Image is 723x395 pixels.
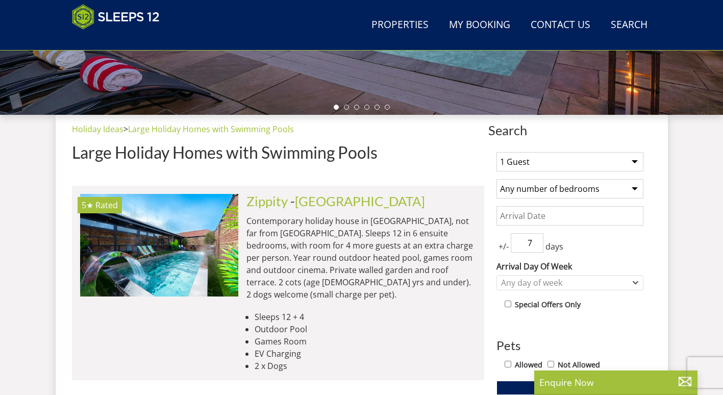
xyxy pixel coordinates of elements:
[72,4,160,30] img: Sleeps 12
[255,323,476,335] li: Outdoor Pool
[488,123,652,137] span: Search
[367,14,433,37] a: Properties
[496,339,643,352] h3: Pets
[543,240,565,253] span: days
[515,359,542,371] label: Allowed
[496,240,511,253] span: +/-
[539,376,692,389] p: Enquire Now
[496,260,643,273] label: Arrival Day Of Week
[255,348,476,360] li: EV Charging
[445,14,514,37] a: My Booking
[255,335,476,348] li: Games Room
[255,311,476,323] li: Sleeps 12 + 4
[95,200,118,211] span: Rated
[607,14,652,37] a: Search
[246,193,288,209] a: Zippity
[128,124,294,135] a: Large Holiday Homes with Swimming Pools
[496,275,643,290] div: Combobox
[255,360,476,372] li: 2 x Dogs
[515,299,581,310] label: Special Offers Only
[527,14,594,37] a: Contact Us
[80,194,238,296] img: zippity-holiday-home-wiltshire-sleeps-12-hot-tub.original.jpg
[496,206,643,226] input: Arrival Date
[246,215,476,301] p: Contemporary holiday house in [GEOGRAPHIC_DATA], not far from [GEOGRAPHIC_DATA]. Sleeps 12 in 6 e...
[295,193,425,209] a: [GEOGRAPHIC_DATA]
[82,200,93,211] span: Zippity has a 5 star rating under the Quality in Tourism Scheme
[123,124,128,135] span: >
[558,359,600,371] label: Not Allowed
[72,143,484,161] h1: Large Holiday Homes with Swimming Pools
[67,36,174,44] iframe: Customer reviews powered by Trustpilot
[498,277,631,288] div: Any day of week
[496,381,643,395] button: Update
[80,194,238,296] a: 5★ Rated
[290,193,425,209] span: -
[72,124,123,135] a: Holiday Ideas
